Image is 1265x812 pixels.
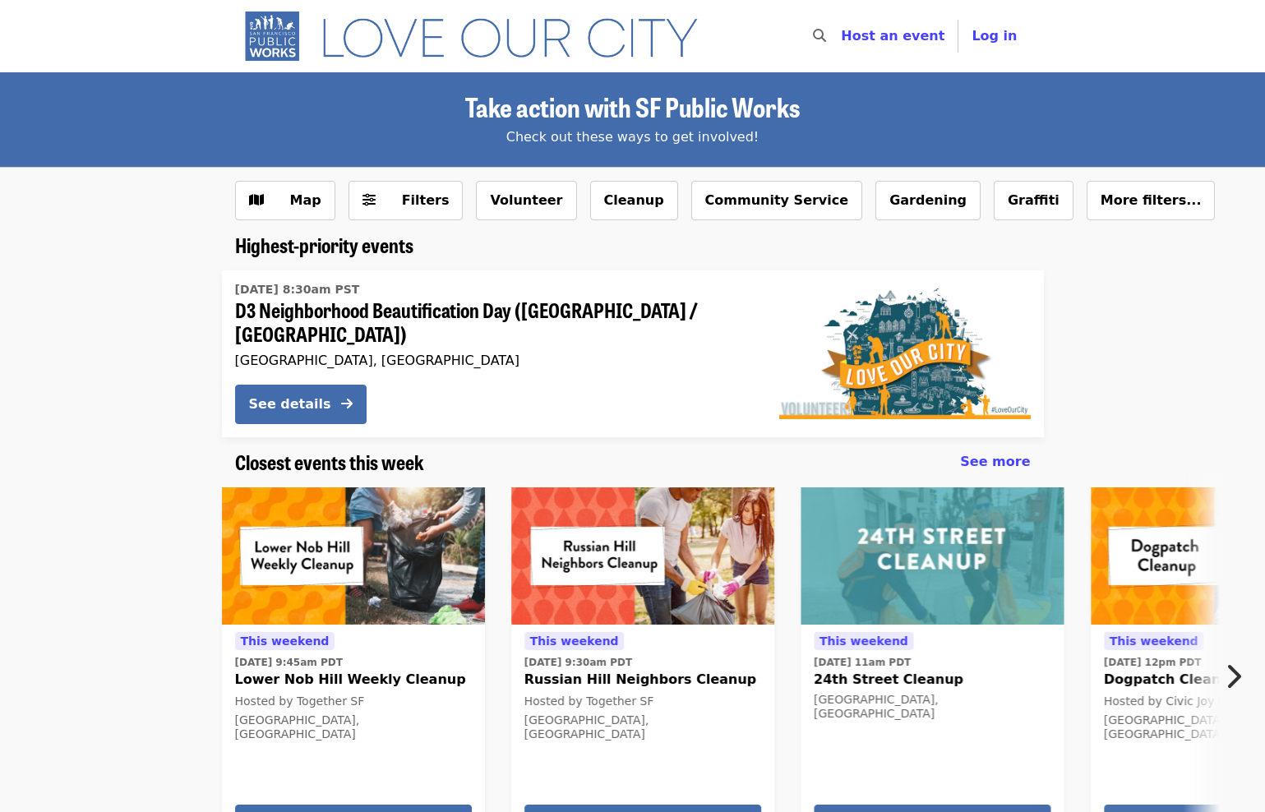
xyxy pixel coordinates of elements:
[530,634,619,648] span: This weekend
[1225,661,1241,692] i: chevron-right icon
[341,396,353,412] i: arrow-right icon
[836,16,849,56] input: Search
[249,394,331,414] div: See details
[958,20,1030,53] button: Log in
[362,192,376,208] i: sliders-h icon
[875,181,981,220] button: Gardening
[235,447,424,476] span: Closest events this week
[524,670,761,690] span: Russian Hill Neighbors Cleanup
[235,450,424,474] a: Closest events this week
[222,450,1044,474] div: Closest events this week
[511,487,774,625] img: Russian Hill Neighbors Cleanup organized by Together SF
[691,181,863,220] button: Community Service
[1110,634,1198,648] span: This weekend
[290,192,321,208] span: Map
[814,693,1050,721] div: [GEOGRAPHIC_DATA], [GEOGRAPHIC_DATA]
[524,655,632,670] time: [DATE] 9:30am PDT
[814,655,911,670] time: [DATE] 11am PDT
[1101,192,1202,208] span: More filters...
[235,230,413,259] span: Highest-priority events
[801,487,1064,625] img: 24th Street Cleanup organized by SF Public Works
[235,181,335,220] button: Show map view
[590,181,678,220] button: Cleanup
[465,87,800,126] span: Take action with SF Public Works
[841,28,944,44] a: Host an event
[524,694,654,708] span: Hosted by Together SF
[249,192,264,208] i: map icon
[235,694,365,708] span: Hosted by Together SF
[1211,653,1265,699] button: Next item
[235,713,472,741] div: [GEOGRAPHIC_DATA], [GEOGRAPHIC_DATA]
[235,298,753,346] span: D3 Neighborhood Beautification Day ([GEOGRAPHIC_DATA] / [GEOGRAPHIC_DATA])
[235,385,367,424] button: See details
[222,487,485,625] img: Lower Nob Hill Weekly Cleanup organized by Together SF
[235,353,753,368] div: [GEOGRAPHIC_DATA], [GEOGRAPHIC_DATA]
[235,281,360,298] time: [DATE] 8:30am PST
[524,713,761,741] div: [GEOGRAPHIC_DATA], [GEOGRAPHIC_DATA]
[349,181,464,220] button: Filters (0 selected)
[222,270,1044,437] a: See details for "D3 Neighborhood Beautification Day (North Beach / Russian Hill)"
[241,634,330,648] span: This weekend
[1087,181,1216,220] button: More filters...
[235,655,343,670] time: [DATE] 9:45am PDT
[819,634,908,648] span: This weekend
[476,181,576,220] button: Volunteer
[402,192,450,208] span: Filters
[779,288,1031,419] img: D3 Neighborhood Beautification Day (North Beach / Russian Hill) organized by SF Public Works
[235,670,472,690] span: Lower Nob Hill Weekly Cleanup
[960,454,1030,469] span: See more
[994,181,1073,220] button: Graffiti
[235,127,1031,147] div: Check out these ways to get involved!
[972,28,1017,44] span: Log in
[1104,655,1202,670] time: [DATE] 12pm PDT
[1104,694,1246,708] span: Hosted by Civic Joy Fund
[814,670,1050,690] span: 24th Street Cleanup
[960,452,1030,472] a: See more
[813,28,826,44] i: search icon
[235,10,723,62] img: SF Public Works - Home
